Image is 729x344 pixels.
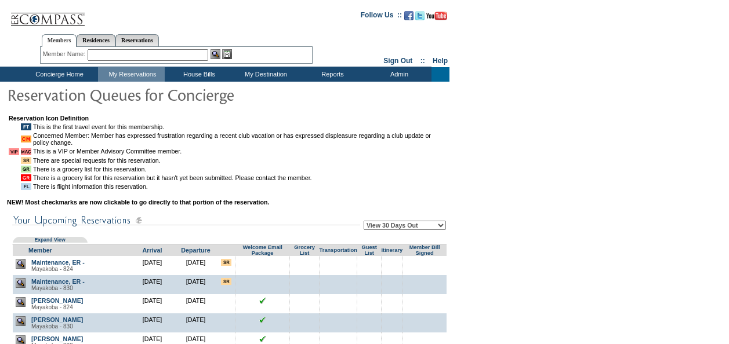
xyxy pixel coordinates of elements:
td: House Bills [165,67,231,82]
img: blank.gif [338,278,339,279]
img: icon_HasGroceryListNotSubmitted.gif [21,174,31,181]
input: There are special requests for this reservation! [221,259,231,266]
img: blank.gif [391,297,392,298]
td: Concerned Member: Member has expressed frustration regarding a recent club vacation or has expres... [33,132,447,146]
td: [DATE] [174,256,217,275]
img: view [16,316,26,326]
td: [DATE] [174,294,217,313]
a: Become our fan on Facebook [404,14,414,21]
span: Mayakoba - 830 [31,285,73,291]
img: chkSmaller.gif [259,335,266,342]
td: Reports [298,67,365,82]
td: This is the first travel event for this membership. [33,123,447,130]
img: icon_HasFlightInfo.gif [21,183,31,190]
a: Itinerary [381,247,402,253]
img: blank.gif [425,259,425,259]
td: My Destination [231,67,298,82]
img: blank.gif [425,297,425,298]
img: View [211,49,220,59]
img: blank.gif [425,278,425,279]
a: Arrival [143,247,162,254]
span: Mayakoba - 824 [31,266,73,272]
td: There is a grocery list for this reservation but it hasn't yet been submitted. Please contact the... [33,174,447,181]
img: chkSmaller.gif [259,297,266,304]
b: NEW! Most checkmarks are now clickable to go directly to that portion of the reservation. [7,199,269,206]
td: There is flight information this reservation. [33,183,447,190]
img: chkSmaller.gif [259,316,266,323]
img: view [16,259,26,269]
img: icon_IsCM.gif [21,136,31,142]
td: Follow Us :: [361,10,402,24]
a: Maintenance, ER - [31,278,85,285]
td: [DATE] [130,313,174,332]
img: blank.gif [304,297,305,298]
span: :: [420,57,425,65]
img: icon_FirstTravel.gif [21,123,31,130]
a: Reservations [115,34,159,46]
a: Grocery List [294,244,315,256]
img: Follow us on Twitter [415,11,425,20]
img: icon_IsVip.gif [9,148,19,155]
img: icon_HasSpecialRequests.gif [21,157,31,164]
img: blank.gif [338,259,339,259]
img: blank.gif [304,278,305,279]
td: Concierge Home [19,67,98,82]
div: Member Name: [43,49,88,59]
td: [DATE] [174,275,217,294]
td: Admin [365,67,431,82]
img: Become our fan on Facebook [404,11,414,20]
img: blank.gif [262,259,263,259]
a: [PERSON_NAME] [31,335,83,342]
td: [DATE] [174,313,217,332]
img: Reservations [222,49,232,59]
a: [PERSON_NAME] [31,297,83,304]
img: view [16,278,26,288]
a: Help [433,57,448,65]
a: Transportation [320,247,357,253]
td: My Reservations [98,67,165,82]
input: There are special requests for this reservation! [221,278,231,285]
img: Subscribe to our YouTube Channel [426,12,447,20]
td: [DATE] [130,256,174,275]
td: [DATE] [130,294,174,313]
img: Compass Home [10,3,85,27]
a: Guest List [361,244,376,256]
img: blank.gif [304,259,305,259]
a: [PERSON_NAME] [31,316,83,323]
img: blank.gif [338,297,339,298]
a: Member [28,247,52,254]
img: blank.gif [391,278,392,279]
b: Reservation Icon Definition [9,115,89,122]
a: Members [42,34,77,47]
a: Member Bill Signed [409,244,440,256]
a: Sign Out [383,57,412,65]
td: This is a VIP or Member Advisory Committee member. [33,148,447,155]
img: view [16,297,26,307]
a: Maintenance, ER - [31,259,85,266]
a: Departure [181,247,210,254]
img: subTtlConUpcomingReservatio.gif [12,213,360,228]
img: pgTtlBigConResQ.gif [7,83,239,106]
a: Subscribe to our YouTube Channel [426,14,447,21]
td: There is a grocery list for this reservation. [33,166,447,173]
img: blank.gif [262,278,263,279]
a: Follow us on Twitter [415,14,425,21]
a: Residences [77,34,115,46]
a: Welcome Email Package [242,244,282,256]
a: Expand View [34,237,65,243]
td: There are special requests for this reservation. [33,157,447,164]
img: icon_VipMAC.gif [21,148,31,155]
img: icon_HasGroceryList.gif [21,166,31,173]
